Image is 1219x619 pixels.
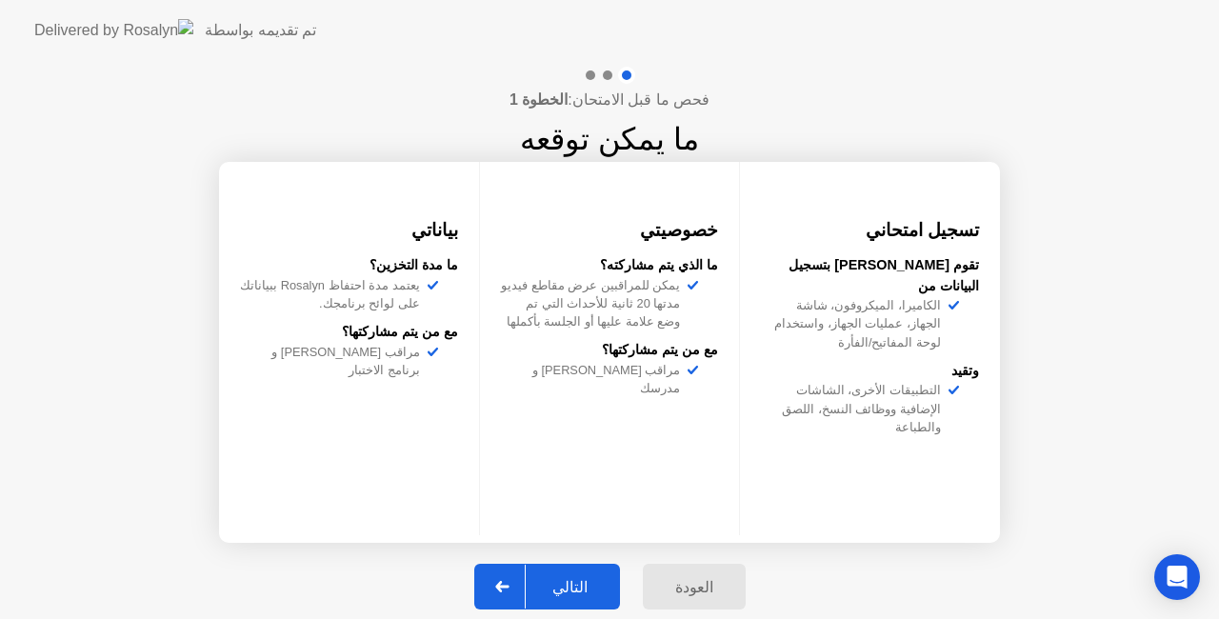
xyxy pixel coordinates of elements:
div: Open Intercom Messenger [1154,554,1200,600]
div: ما مدة التخزين؟ [240,255,458,276]
h1: ما يمكن توقعه [520,116,699,162]
div: التالي [526,578,614,596]
div: الكاميرا، الميكروفون، شاشة الجهاز، عمليات الجهاز، واستخدام لوحة المفاتيح/الفأرة [761,296,949,351]
button: التالي [474,564,620,609]
div: مع من يتم مشاركتها؟ [240,322,458,343]
div: وتقيد [761,361,979,382]
div: يمكن للمراقبين عرض مقاطع فيديو مدتها 20 ثانية للأحداث التي تم وضع علامة عليها أو الجلسة بأكملها [501,276,689,331]
div: تم تقديمه بواسطة [205,19,316,42]
div: العودة [649,578,740,596]
b: الخطوة 1 [510,91,568,108]
h3: تسجيل امتحاني [761,217,979,244]
div: التطبيقات الأخرى، الشاشات الإضافية ووظائف النسخ، اللصق والطباعة [761,381,949,436]
h4: فحص ما قبل الامتحان: [510,89,709,111]
img: Delivered by Rosalyn [34,19,193,41]
div: يعتمد مدة احتفاظ Rosalyn ببياناتك على لوائح برنامجك. [240,276,428,312]
button: العودة [643,564,746,609]
h3: بياناتي [240,217,458,244]
div: مراقب [PERSON_NAME] و برنامج الاختبار [240,343,428,379]
div: تقوم [PERSON_NAME] بتسجيل البيانات من [761,255,979,296]
div: مع من يتم مشاركتها؟ [501,340,719,361]
div: مراقب [PERSON_NAME] و مدرسك [501,361,689,397]
div: ما الذي يتم مشاركته؟ [501,255,719,276]
h3: خصوصيتي [501,217,719,244]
